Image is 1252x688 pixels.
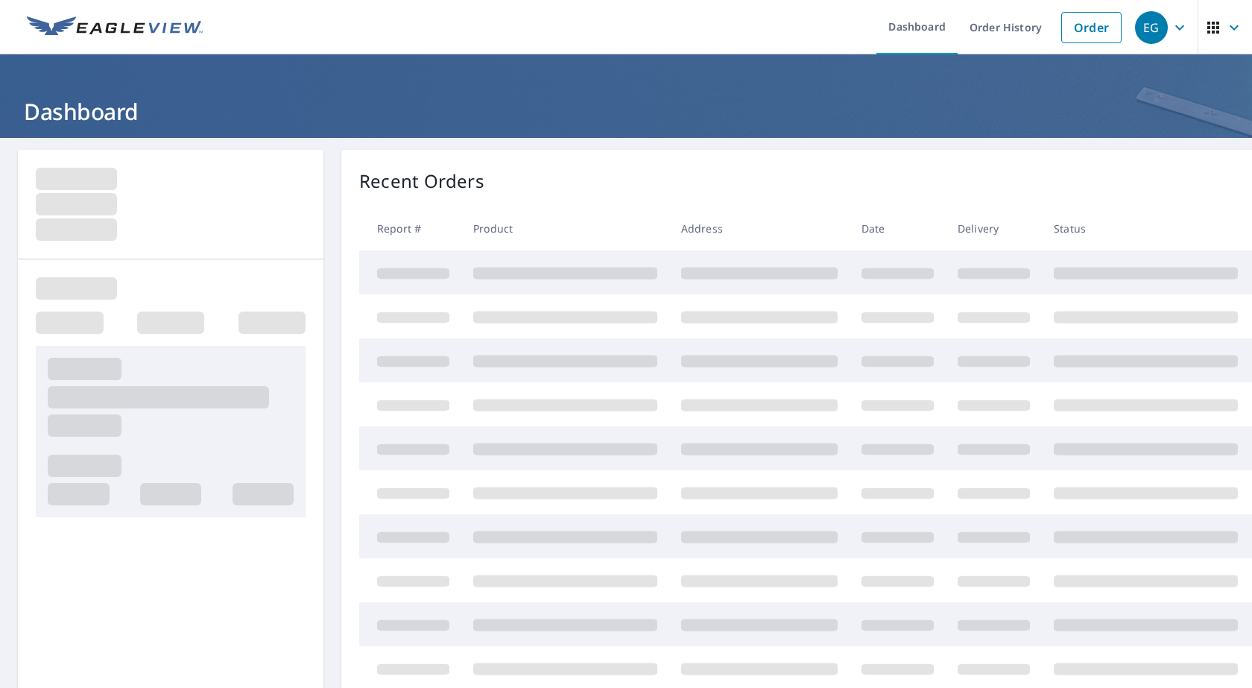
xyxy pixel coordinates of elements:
p: Recent Orders [359,168,484,195]
img: EV Logo [27,16,203,39]
a: Order [1061,12,1122,43]
th: Date [850,206,946,250]
div: EG [1135,11,1168,44]
th: Address [669,206,850,250]
th: Product [461,206,669,250]
th: Delivery [946,206,1042,250]
h1: Dashboard [18,96,1234,127]
th: Status [1042,206,1250,250]
th: Report # [359,206,461,250]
